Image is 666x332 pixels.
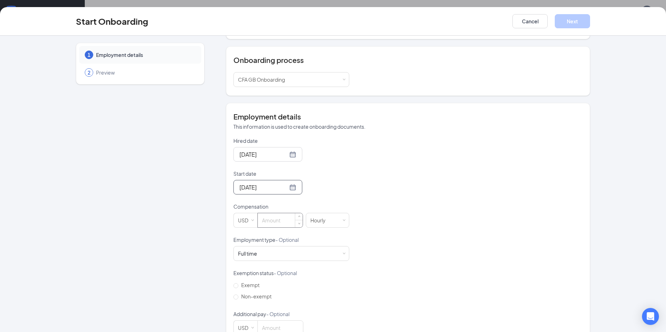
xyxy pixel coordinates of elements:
span: Decrease Value [295,220,303,227]
input: Sep 17, 2025 [239,183,288,192]
span: - Optional [266,311,290,317]
input: Sep 15, 2025 [239,150,288,159]
span: Preview [96,69,194,76]
button: Next [555,14,590,28]
span: 2 [88,69,90,76]
div: Hourly [310,213,331,227]
div: [object Object] [238,250,262,257]
div: Open Intercom Messenger [642,308,659,325]
span: - Optional [274,270,297,276]
p: Exemption status [233,269,349,276]
span: - Optional [275,237,299,243]
span: Non-exempt [238,293,274,299]
span: Increase Value [295,213,303,220]
span: Employment details [96,51,194,58]
span: Exempt [238,282,262,288]
span: CFA GB Onboarding [238,76,285,83]
p: Additional pay [233,310,349,318]
h3: Start Onboarding [76,15,148,27]
p: Compensation [233,203,349,210]
p: Employment type [233,236,349,243]
div: Full time [238,250,257,257]
p: This information is used to create onboarding documents. [233,123,583,130]
h4: Employment details [233,112,583,122]
div: [object Object] [238,72,290,87]
h4: Onboarding process [233,55,583,65]
div: USD [238,213,253,227]
input: Amount [258,213,303,227]
span: 1 [88,51,90,58]
p: Start date [233,170,349,177]
button: Cancel [512,14,548,28]
p: Hired date [233,137,349,144]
